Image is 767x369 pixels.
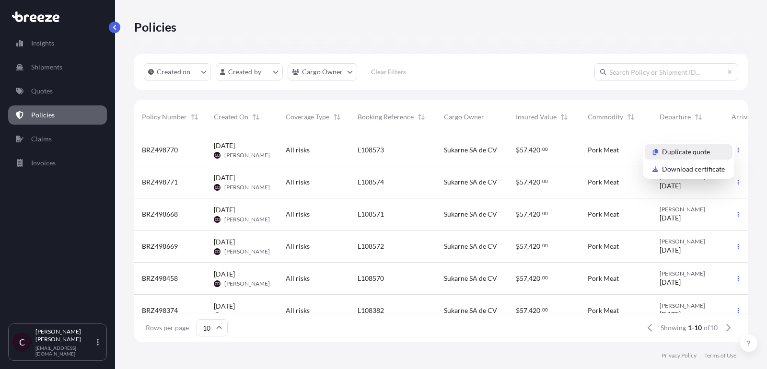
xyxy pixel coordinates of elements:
p: Download certificate [662,164,725,174]
p: Policies [134,19,177,35]
p: Duplicate quote [662,147,710,157]
a: Download certificate [645,161,732,177]
div: Actions [643,142,734,179]
a: Duplicate quote [645,144,732,160]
